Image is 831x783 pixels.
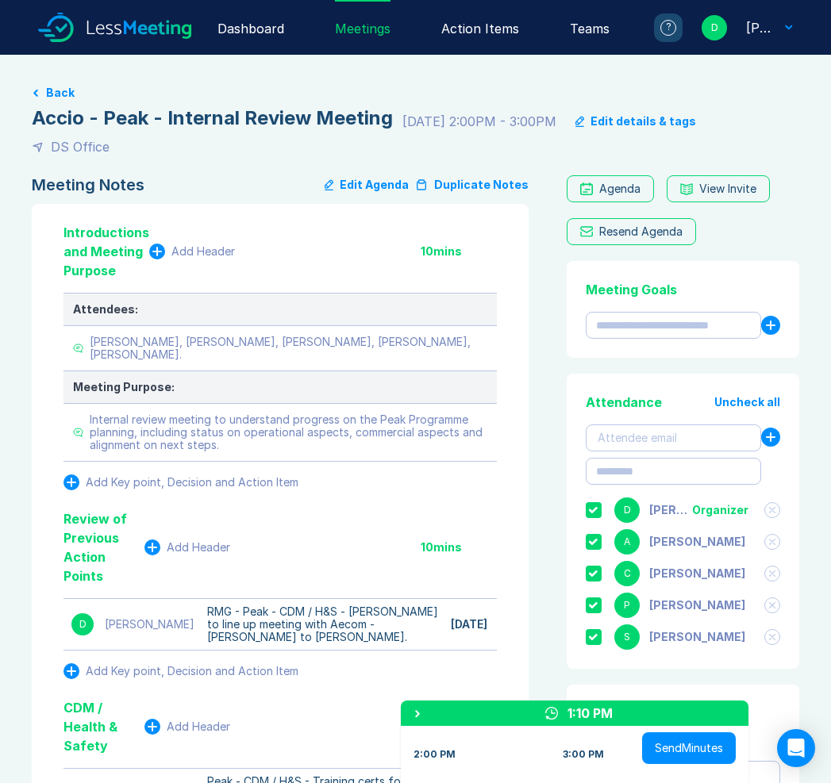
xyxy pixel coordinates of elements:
[63,474,298,490] button: Add Key point, Decision and Action Item
[649,504,692,516] div: Danny Sisson
[63,509,144,585] div: Review of Previous Action Points
[567,175,654,202] a: Agenda
[46,86,75,99] button: Back
[402,112,556,131] div: [DATE] 2:00PM - 3:00PM
[614,529,640,555] div: A
[649,599,745,612] div: Pietro Peccini
[70,612,95,637] div: D
[746,18,772,37] div: Danny Sisson
[144,539,230,555] button: Add Header
[599,225,683,238] div: Resend Agenda
[325,175,409,194] button: Edit Agenda
[414,748,456,761] div: 2:00 PM
[642,732,736,764] button: SendMinutes
[591,115,696,128] div: Edit details & tags
[702,15,727,40] div: D
[415,175,529,194] button: Duplicate Notes
[73,381,487,393] div: Meeting Purpose:
[614,624,640,650] div: S
[105,618,194,631] div: [PERSON_NAME]
[32,175,144,194] div: Meeting Notes
[86,665,298,677] div: Add Key point, Decision and Action Item
[586,280,780,299] div: Meeting Goals
[144,719,230,735] button: Add Header
[599,182,641,195] div: Agenda
[614,561,640,586] div: C
[777,729,815,767] div: Open Intercom Messenger
[614,497,640,523] div: D
[73,303,487,316] div: Attendees:
[614,593,640,618] div: P
[63,698,144,755] div: CDM / Health & Safety
[63,223,149,280] div: Introductions and Meeting Purpose
[575,115,696,128] button: Edit details & tags
[32,86,799,99] a: Back
[421,245,497,258] div: 10 mins
[692,504,748,516] div: Organizer
[567,704,613,723] div: 1:10 PM
[649,567,745,580] div: Craig Newton
[649,631,745,643] div: Scott Drewery
[171,245,235,258] div: Add Header
[90,413,487,451] div: Internal review meeting to understand progress on the Peak Programme planning, including status o...
[63,663,298,679] button: Add Key point, Decision and Action Item
[167,541,230,554] div: Add Header
[649,535,745,548] div: Ashley Walters
[714,396,780,409] button: Uncheck all
[667,175,770,202] button: View Invite
[451,618,487,631] div: [DATE]
[51,137,110,156] div: DS Office
[90,336,487,361] div: [PERSON_NAME], [PERSON_NAME], [PERSON_NAME], [PERSON_NAME], [PERSON_NAME].
[86,476,298,489] div: Add Key point, Decision and Action Item
[699,182,756,195] div: View Invite
[149,244,235,259] button: Add Header
[207,605,438,643] div: RMG - Peak - CDM / H&S - [PERSON_NAME] to line up meeting with Aecom - [PERSON_NAME] to [PERSON_N...
[421,541,497,554] div: 10 mins
[635,13,683,42] a: ?
[32,106,393,131] div: Accio - Peak - Internal Review Meeting
[660,20,676,36] div: ?
[567,218,696,245] button: Resend Agenda
[167,720,230,733] div: Add Header
[563,748,604,761] div: 3:00 PM
[586,393,662,412] div: Attendance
